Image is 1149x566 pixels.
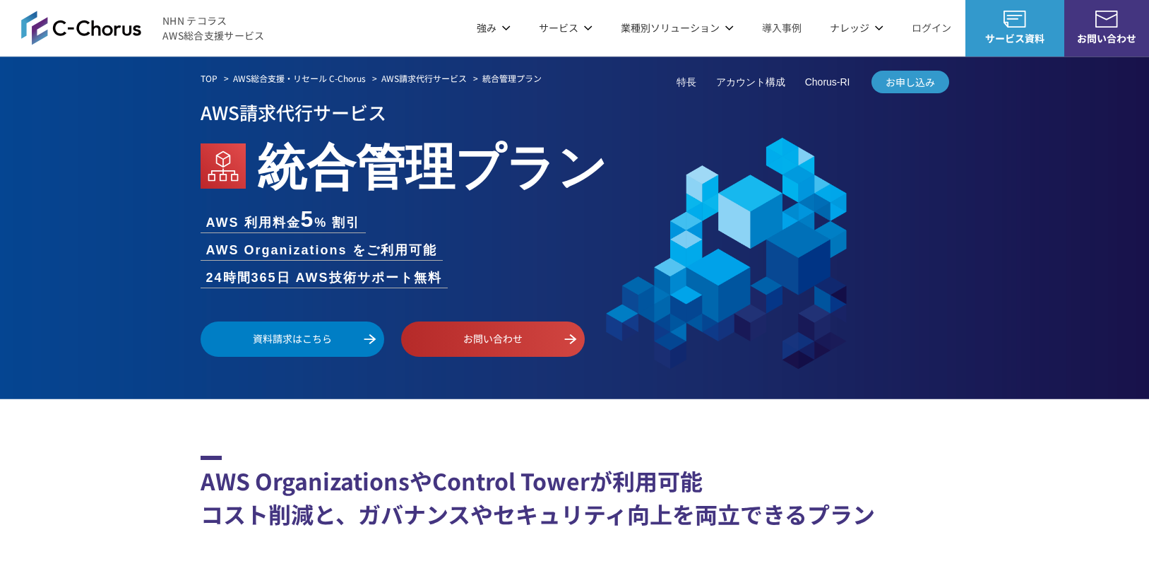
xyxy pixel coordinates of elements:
[621,20,734,35] p: 業種別ソリューション
[201,269,448,288] li: 24時間365日 AWS技術サポート無料
[381,72,467,85] a: AWS請求代行サービス
[539,20,593,35] p: サービス
[477,20,511,35] p: 強み
[201,143,246,189] img: AWS Organizations
[965,31,1064,46] span: サービス資料
[201,322,384,357] a: 資料請求はこちら
[21,11,265,45] a: AWS総合支援サービス C-ChorusNHN テコラスAWS総合支援サービス
[830,20,883,35] p: ナレッジ
[762,20,802,35] a: 導入事例
[257,127,607,199] em: 統合管理プラン
[805,75,850,90] a: Chorus-RI
[716,75,785,90] a: アカウント構成
[1004,11,1026,28] img: AWS総合支援サービス C-Chorus サービス資料
[201,241,443,260] li: AWS Organizations をご利用可能
[233,72,366,85] a: AWS総合支援・リセール C-Chorus
[201,208,367,232] li: AWS 利用料金 % 割引
[201,456,949,531] h2: AWS OrganizationsやControl Towerが利用可能 コスト削減と、ガバナンスやセキュリティ向上を両立できるプラン
[1095,11,1118,28] img: お問い合わせ
[677,75,696,90] a: 特長
[201,97,949,127] p: AWS請求代行サービス
[871,71,949,93] a: お申し込み
[482,72,542,84] em: 統合管理プラン
[21,11,141,45] img: AWS総合支援サービス C-Chorus
[912,20,951,35] a: ログイン
[201,72,218,85] a: TOP
[162,13,265,43] span: NHN テコラス AWS総合支援サービス
[301,206,315,232] span: 5
[401,322,585,357] a: お問い合わせ
[871,75,949,90] span: お申し込み
[1064,31,1149,46] span: お問い合わせ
